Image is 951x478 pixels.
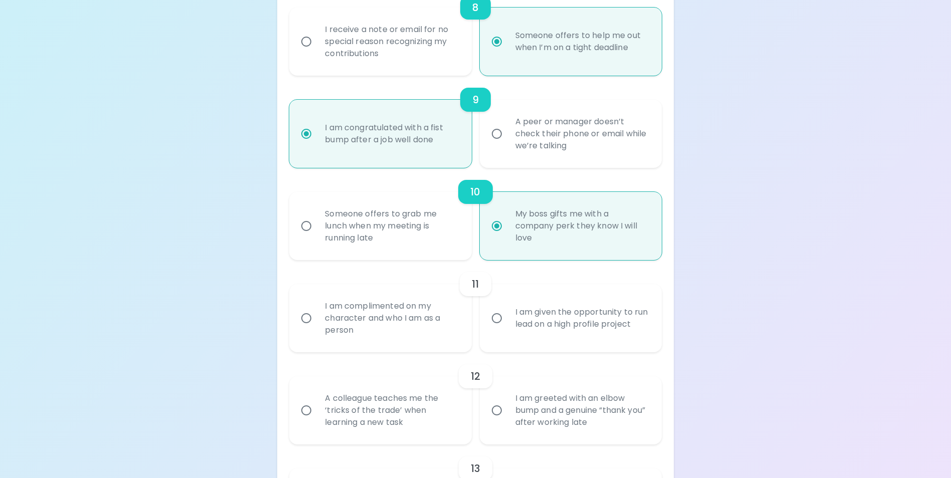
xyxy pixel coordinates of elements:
[470,184,480,200] h6: 10
[317,380,466,440] div: A colleague teaches me the ‘tricks of the trade’ when learning a new task
[317,288,466,348] div: I am complimented on my character and who I am as a person
[289,352,661,444] div: choice-group-check
[472,92,479,108] h6: 9
[507,104,656,164] div: A peer or manager doesn’t check their phone or email while we’re talking
[289,76,661,168] div: choice-group-check
[317,196,466,256] div: Someone offers to grab me lunch when my meeting is running late
[507,196,656,256] div: My boss gifts me with a company perk they know I will love
[507,18,656,66] div: Someone offers to help me out when I’m on a tight deadline
[507,380,656,440] div: I am greeted with an elbow bump and a genuine “thank you” after working late
[472,276,479,292] h6: 11
[317,110,466,158] div: I am congratulated with a fist bump after a job well done
[289,168,661,260] div: choice-group-check
[507,294,656,342] div: I am given the opportunity to run lead on a high profile project
[471,460,480,476] h6: 13
[317,12,466,72] div: I receive a note or email for no special reason recognizing my contributions
[289,260,661,352] div: choice-group-check
[471,368,480,384] h6: 12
